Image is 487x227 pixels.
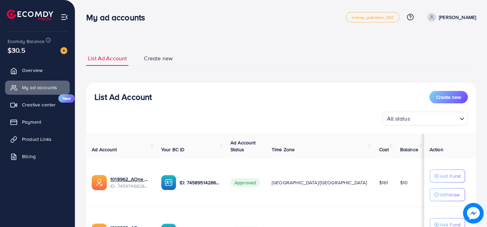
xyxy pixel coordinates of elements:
[439,13,476,21] p: [PERSON_NAME]
[88,54,127,62] span: List Ad Account
[7,10,53,20] img: logo
[430,146,443,153] span: Action
[8,45,25,55] span: $30.5
[424,13,476,22] a: [PERSON_NAME]
[230,139,256,153] span: Ad Account Status
[180,178,219,187] p: ID: 7458951428665655297
[110,183,150,189] span: ID: 7459746828414926849
[400,179,408,186] span: $10
[60,47,67,54] img: image
[22,67,43,74] span: Overview
[92,175,107,190] img: ic-ads-acc.e4c84228.svg
[463,203,484,224] img: image
[161,146,185,153] span: Your BC ID
[440,190,460,199] p: Withdraw
[94,92,152,102] h3: List Ad Account
[86,12,150,22] h3: My ad accounts
[22,136,52,143] span: Product Links
[22,101,56,108] span: Creative center
[60,13,68,21] img: menu
[379,146,389,153] span: Cost
[400,146,418,153] span: Balance
[272,146,295,153] span: Time Zone
[161,175,176,190] img: ic-ba-acc.ded83a64.svg
[22,84,57,91] span: My ad accounts
[412,112,457,124] input: Search for option
[92,146,117,153] span: Ad Account
[22,153,36,160] span: Billing
[429,91,468,103] button: Create new
[430,169,465,183] button: Add Fund
[5,115,70,129] a: Payment
[58,94,75,103] span: New
[440,172,461,180] p: Add Fund
[346,12,399,22] a: metap_pakistan_001
[382,112,468,125] div: Search for option
[436,94,461,101] span: Create new
[8,38,45,45] span: Ecomdy Balance
[110,176,150,190] div: <span class='underline'>1018962_AOne New 2025_1736857673921</span></br>7459746828414926849
[144,54,173,62] span: Create new
[230,178,260,187] span: Approved
[430,188,465,201] button: Withdraw
[5,63,70,77] a: Overview
[5,132,70,146] a: Product Links
[386,114,411,124] span: All status
[352,15,394,20] span: metap_pakistan_001
[272,179,367,186] span: [GEOGRAPHIC_DATA]/[GEOGRAPHIC_DATA]
[5,81,70,94] a: My ad accounts
[5,149,70,163] a: Billing
[5,98,70,112] a: Creative centerNew
[379,179,388,186] span: $161
[22,118,41,125] span: Payment
[110,176,150,183] a: 1018962_AOne New 2025_1736857673921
